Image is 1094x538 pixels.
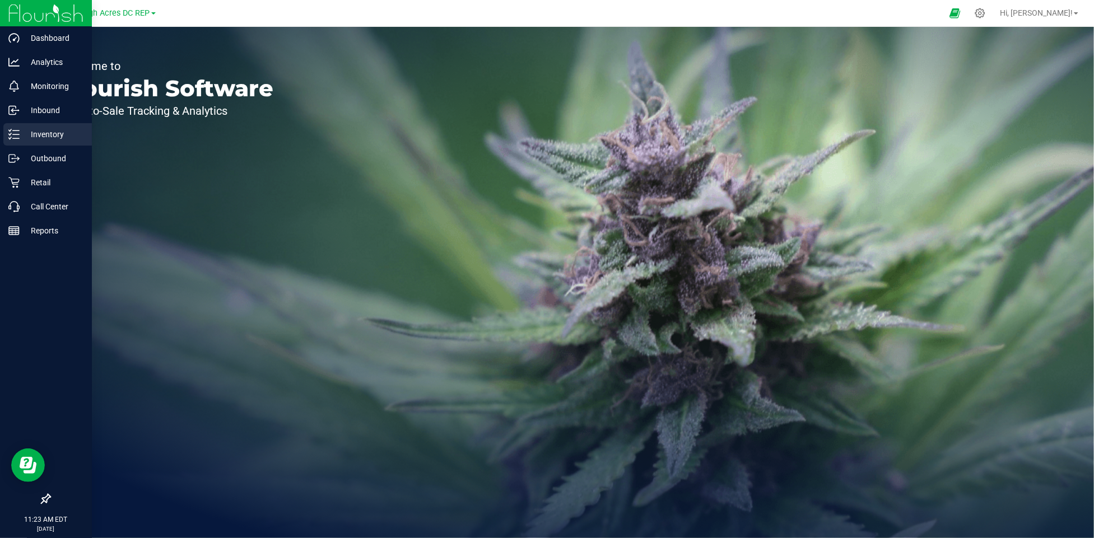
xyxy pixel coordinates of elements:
[20,104,87,117] p: Inbound
[60,77,273,100] p: Flourish Software
[20,176,87,189] p: Retail
[8,225,20,236] inline-svg: Reports
[20,152,87,165] p: Outbound
[11,448,45,482] iframe: Resource center
[20,200,87,213] p: Call Center
[8,57,20,68] inline-svg: Analytics
[60,60,273,72] p: Welcome to
[1000,8,1073,17] span: Hi, [PERSON_NAME]!
[8,153,20,164] inline-svg: Outbound
[942,2,967,24] span: Open Ecommerce Menu
[8,81,20,92] inline-svg: Monitoring
[973,8,987,18] div: Manage settings
[8,105,20,116] inline-svg: Inbound
[60,105,273,116] p: Seed-to-Sale Tracking & Analytics
[73,8,150,18] span: Lehigh Acres DC REP
[20,128,87,141] p: Inventory
[8,32,20,44] inline-svg: Dashboard
[20,79,87,93] p: Monitoring
[8,129,20,140] inline-svg: Inventory
[5,525,87,533] p: [DATE]
[8,201,20,212] inline-svg: Call Center
[20,55,87,69] p: Analytics
[20,31,87,45] p: Dashboard
[20,224,87,237] p: Reports
[5,514,87,525] p: 11:23 AM EDT
[8,177,20,188] inline-svg: Retail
